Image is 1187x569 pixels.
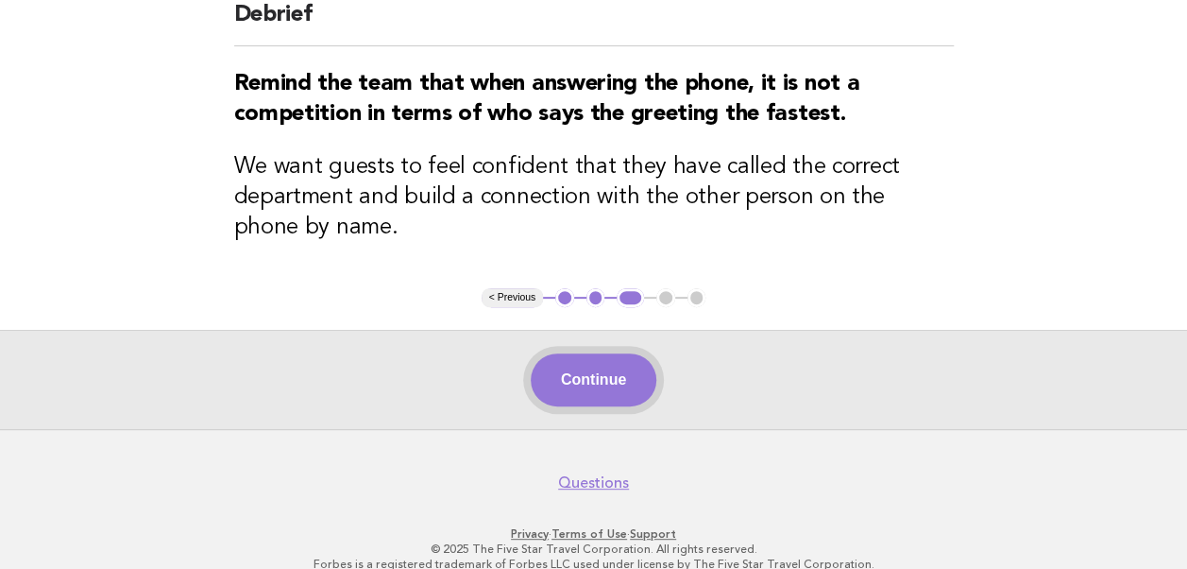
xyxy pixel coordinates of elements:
[558,474,629,492] a: Questions
[26,526,1161,542] p: · ·
[482,288,543,307] button: < Previous
[551,527,627,541] a: Terms of Use
[617,288,644,307] button: 3
[234,73,860,126] strong: Remind the team that when answering the phone, it is not a competition in terms of who says the g...
[630,527,676,541] a: Support
[586,288,605,307] button: 2
[555,288,574,307] button: 1
[26,542,1161,557] p: © 2025 The Five Star Travel Corporation. All rights reserved.
[234,152,954,243] h3: We want guests to feel confident that they have called the correct department and build a connect...
[511,527,549,541] a: Privacy
[531,353,656,406] button: Continue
